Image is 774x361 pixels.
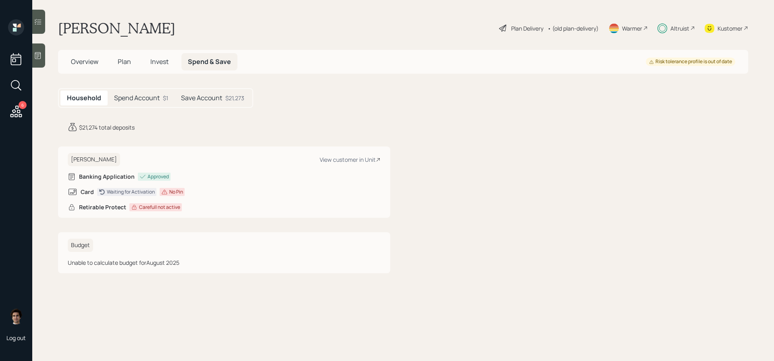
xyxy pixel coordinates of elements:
h5: Household [67,94,101,102]
div: 6 [19,101,27,109]
div: $21,273 [225,94,244,102]
h6: Banking Application [79,173,135,180]
div: $21,274 total deposits [79,123,135,132]
div: Carefull not active [139,204,180,211]
h5: Spend Account [114,94,160,102]
div: • (old plan-delivery) [547,24,599,33]
img: harrison-schaefer-headshot-2.png [8,308,24,324]
div: Approved [148,173,169,180]
div: $1 [163,94,168,102]
h6: [PERSON_NAME] [68,153,120,166]
div: Warmer [622,24,642,33]
span: Spend & Save [188,57,231,66]
div: Log out [6,334,26,342]
span: Overview [71,57,98,66]
div: Unable to calculate budget for August 2025 [68,258,381,267]
div: Altruist [670,24,689,33]
div: Kustomer [718,24,743,33]
h5: Save Account [181,94,222,102]
div: Plan Delivery [511,24,543,33]
h6: Budget [68,239,93,252]
span: Invest [150,57,169,66]
h6: Retirable Protect [79,204,126,211]
h6: Card [81,189,94,196]
h1: [PERSON_NAME] [58,19,175,37]
div: View customer in Unit [320,156,381,163]
span: Plan [118,57,131,66]
div: No Pin [169,188,183,196]
div: Waiting for Activation [107,188,155,196]
div: Risk tolerance profile is out of date [649,58,732,65]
